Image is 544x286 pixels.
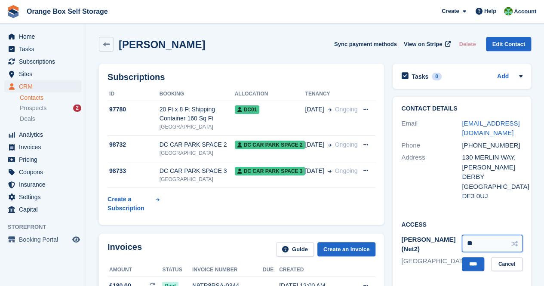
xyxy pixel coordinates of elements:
span: Subscriptions [19,55,71,68]
a: Preview store [71,234,81,245]
h2: Invoices [108,242,142,256]
div: DC CAR PARK SPACE 2 [160,140,235,149]
button: Delete [455,37,479,51]
a: View on Stripe [400,37,452,51]
th: Booking [160,87,235,101]
div: 97780 [108,105,160,114]
span: Help [484,7,496,15]
span: Invoices [19,141,71,153]
th: Allocation [235,87,305,101]
div: 98732 [108,140,160,149]
a: Create a Subscription [108,191,160,216]
a: Guide [276,242,314,256]
div: [GEOGRAPHIC_DATA] [160,123,235,131]
a: menu [4,203,81,215]
span: Create [442,7,459,15]
span: Analytics [19,129,71,141]
a: Add [497,72,509,82]
a: menu [4,166,81,178]
span: View on Stripe [404,40,442,49]
a: menu [4,129,81,141]
div: DE3 0UJ [462,191,522,201]
a: Orange Box Self Storage [23,4,111,18]
span: Storefront [8,223,86,231]
span: [DATE] [305,166,324,175]
span: Booking Portal [19,234,71,246]
span: DC01 [235,105,260,114]
a: menu [4,43,81,55]
span: Account [514,7,536,16]
span: [PERSON_NAME] (Net2) [401,236,455,253]
th: Invoice number [192,263,263,277]
th: Created [279,263,348,277]
h2: Tasks [412,73,428,80]
div: [GEOGRAPHIC_DATA] [462,182,522,192]
div: DC CAR PARK SPACE 3 [160,166,235,175]
a: menu [4,31,81,43]
a: menu [4,234,81,246]
div: 2 [73,105,81,112]
div: Phone [401,141,462,151]
a: Deals [20,114,81,123]
span: DC CAR PARK SPACE 3 [235,167,305,175]
button: Sync payment methods [334,37,397,51]
div: 20 Ft x 8 Ft Shipping Container 160 Sq Ft [160,105,235,123]
span: Settings [19,191,71,203]
h2: Subscriptions [108,72,375,82]
span: Insurance [19,178,71,191]
div: [GEOGRAPHIC_DATA] [160,149,235,157]
div: [PHONE_NUMBER] [462,141,522,151]
th: ID [108,87,160,101]
span: Pricing [19,154,71,166]
a: Prospects 2 [20,104,81,113]
div: Email [401,119,462,138]
span: [DATE] [305,105,324,114]
h2: Access [401,220,522,228]
span: Deals [20,115,35,123]
th: Status [162,263,192,277]
a: Cancel [491,257,522,271]
a: menu [4,68,81,80]
span: Ongoing [335,141,358,148]
img: Binder Bhardwaj [504,7,513,15]
a: menu [4,141,81,153]
th: Tenancy [305,87,357,101]
span: Home [19,31,71,43]
th: Amount [108,263,162,277]
div: Create a Subscription [108,195,154,213]
div: DERBY [462,172,522,182]
a: menu [4,191,81,203]
img: stora-icon-8386f47178a22dfd0bd8f6a31ec36ba5ce8667c1dd55bd0f319d3a0aa187defe.svg [7,5,20,18]
a: Create an Invoice [317,242,376,256]
th: Due [263,263,279,277]
span: Tasks [19,43,71,55]
span: Coupons [19,166,71,178]
span: Ongoing [335,106,358,113]
a: Contacts [20,94,81,102]
div: 130 MERLIN WAY, [PERSON_NAME] [462,153,522,172]
a: Edit Contact [486,37,531,51]
h2: Contact Details [401,105,522,112]
a: menu [4,154,81,166]
a: menu [4,80,81,92]
span: Prospects [20,104,46,112]
span: Capital [19,203,71,215]
a: [EMAIL_ADDRESS][DOMAIN_NAME] [462,120,519,137]
div: [GEOGRAPHIC_DATA] [160,175,235,183]
span: [DATE] [305,140,324,149]
h2: [PERSON_NAME] [119,39,205,50]
div: 0 [432,73,442,80]
div: 98733 [108,166,160,175]
a: menu [4,55,81,68]
span: Sites [19,68,71,80]
span: Ongoing [335,167,358,174]
span: DC CAR PARK SPACE 2 [235,141,305,149]
div: Address [401,153,462,201]
li: [GEOGRAPHIC_DATA] [401,256,462,266]
span: CRM [19,80,71,92]
a: menu [4,178,81,191]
